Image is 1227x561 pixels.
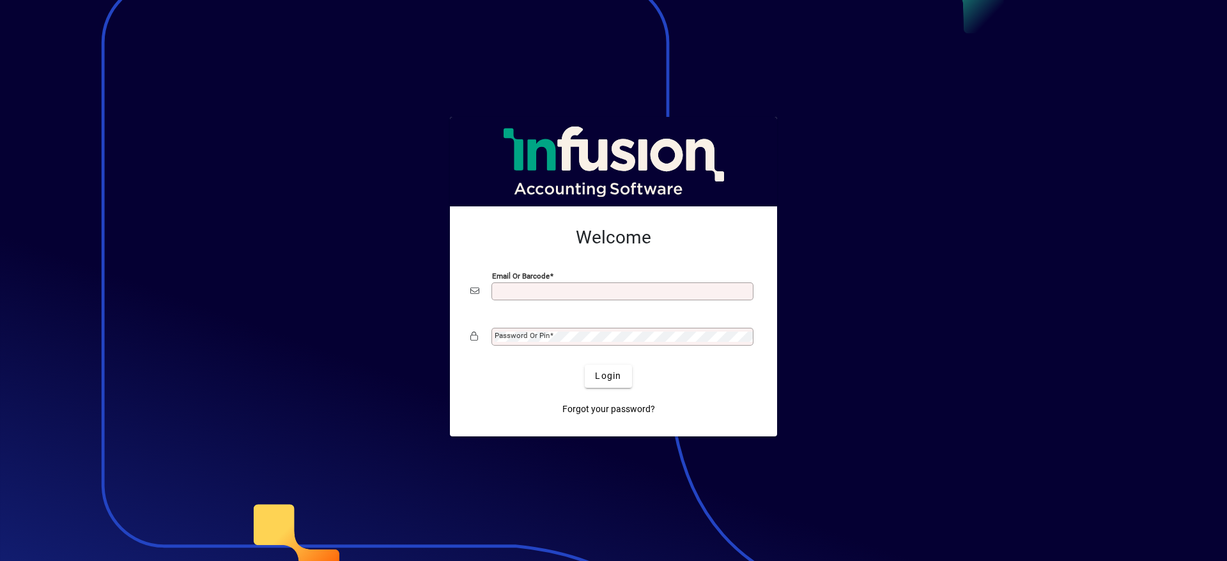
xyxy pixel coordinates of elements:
[585,365,631,388] button: Login
[557,398,660,421] a: Forgot your password?
[470,227,757,249] h2: Welcome
[492,271,550,280] mat-label: Email or Barcode
[495,331,550,340] mat-label: Password or Pin
[595,369,621,383] span: Login
[562,403,655,416] span: Forgot your password?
